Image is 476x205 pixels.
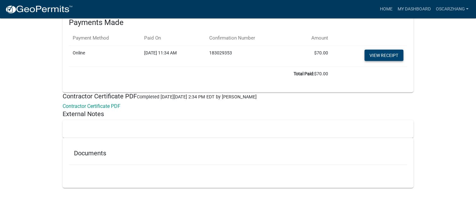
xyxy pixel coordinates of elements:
[140,46,205,67] td: [DATE] 11:34 AM
[205,31,292,46] th: Confirmation Number
[433,3,471,15] a: OSCARZHANG
[69,46,140,67] td: Online
[292,46,332,67] td: $70.00
[69,31,140,46] th: Payment Method
[137,94,257,100] span: Completed [DATE][DATE] 2:34 PM EDT by [PERSON_NAME]
[140,31,205,46] th: Paid On
[293,71,314,76] b: Total Paid:
[377,3,395,15] a: Home
[205,46,292,67] td: 183029353
[63,92,413,100] h5: Contractor Certificate PDF
[63,103,120,109] a: Contractor Certificate PDF
[69,67,332,81] td: $70.00
[364,50,403,61] a: View receipt
[395,3,433,15] a: My Dashboard
[63,110,413,118] h5: External Notes
[292,31,332,46] th: Amount
[69,18,407,27] h6: Payments Made
[74,149,402,157] h5: Documents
